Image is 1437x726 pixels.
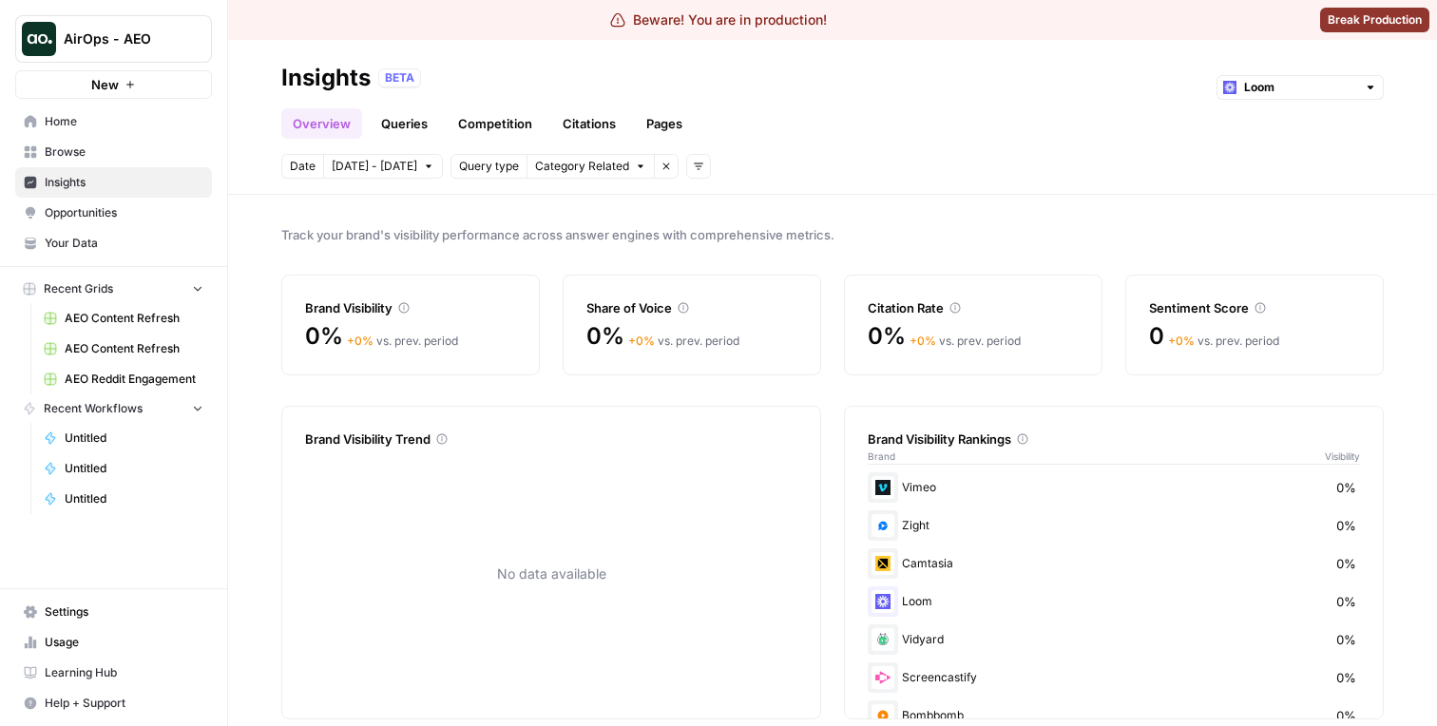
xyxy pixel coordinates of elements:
img: wev6amecshr6l48lvue5fy0bkco1 [872,590,894,613]
span: Untitled [65,490,203,507]
a: Settings [15,597,212,627]
img: go08ac28qgusg2jxir9bglliduhg [872,476,894,499]
button: New [15,70,212,99]
span: 0% [305,321,343,352]
span: 0% [1336,554,1356,573]
button: Break Production [1320,8,1429,32]
span: AEO Content Refresh [65,310,203,327]
span: Browse [45,143,203,161]
span: Insights [45,174,203,191]
span: Help + Support [45,695,203,712]
div: Share of Voice [586,298,797,317]
div: BETA [378,68,421,87]
img: xr5vqpn8cj0cpf26auocac11a6ve [872,514,894,537]
span: Usage [45,634,203,651]
span: Break Production [1328,11,1422,29]
span: Your Data [45,235,203,252]
img: r4awg72va0746dfjm5bwng6l2g04 [872,552,894,575]
button: Category Related [527,154,654,179]
span: Untitled [65,430,203,447]
span: + 0 % [347,334,374,348]
a: Pages [635,108,694,139]
a: AEO Reddit Engagement [35,364,212,394]
a: Usage [15,627,212,658]
img: ql8ak4z0jru1df88b1ixy6asng14 [872,628,894,651]
div: Camtasia [868,548,1360,579]
a: Opportunities [15,198,212,228]
a: Overview [281,108,362,139]
span: 0% [1336,592,1356,611]
span: 0% [1336,668,1356,687]
img: 4drja6wig3lcu0zy7rybnx8bcrxh [872,666,894,689]
input: Loom [1244,78,1356,97]
div: vs. prev. period [628,333,739,350]
button: Help + Support [15,688,212,718]
span: 0% [868,321,906,352]
span: 0 [1149,321,1164,352]
span: Recent Workflows [44,400,143,417]
span: Visibility [1325,449,1360,464]
a: Untitled [35,423,212,453]
a: Untitled [35,453,212,484]
span: AEO Content Refresh [65,340,203,357]
div: Vidyard [868,624,1360,655]
span: Opportunities [45,204,203,221]
span: Date [290,158,316,175]
div: vs. prev. period [910,333,1021,350]
a: AEO Content Refresh [35,334,212,364]
div: Zight [868,510,1360,541]
span: 0% [1336,516,1356,535]
span: + 0 % [910,334,936,348]
div: Brand Visibility [305,298,516,317]
div: Screencastify [868,662,1360,693]
a: Browse [15,137,212,167]
a: Queries [370,108,439,139]
a: Insights [15,167,212,198]
span: + 0 % [628,334,655,348]
a: Your Data [15,228,212,258]
a: Citations [551,108,627,139]
span: 0% [1336,630,1356,649]
div: Sentiment Score [1149,298,1360,317]
button: Workspace: AirOps - AEO [15,15,212,63]
div: Insights [281,63,371,93]
span: Category Related [535,158,629,175]
div: vs. prev. period [347,333,458,350]
a: AEO Content Refresh [35,303,212,334]
span: Brand [868,449,895,464]
div: Citation Rate [868,298,1079,317]
span: AirOps - AEO [64,29,179,48]
button: Recent Workflows [15,394,212,423]
div: Brand Visibility Trend [305,430,797,449]
span: Track your brand's visibility performance across answer engines with comprehensive metrics. [281,225,1384,244]
span: Untitled [65,460,203,477]
div: vs. prev. period [1168,333,1279,350]
div: Brand Visibility Rankings [868,430,1360,449]
span: Settings [45,603,203,621]
img: AirOps - AEO Logo [22,22,56,56]
span: Learning Hub [45,664,203,681]
a: Competition [447,108,544,139]
div: Loom [868,586,1360,617]
span: 0% [586,321,624,352]
span: 0% [1336,706,1356,725]
span: New [91,75,119,94]
a: Home [15,106,212,137]
a: Untitled [35,484,212,514]
button: Recent Grids [15,275,212,303]
span: Home [45,113,203,130]
span: Recent Grids [44,280,113,297]
div: Vimeo [868,472,1360,503]
button: [DATE] - [DATE] [323,154,443,179]
div: No data available [305,452,797,696]
span: Query type [459,158,519,175]
div: Beware! You are in production! [610,10,827,29]
span: [DATE] - [DATE] [332,158,417,175]
a: Learning Hub [15,658,212,688]
span: + 0 % [1168,334,1195,348]
span: AEO Reddit Engagement [65,371,203,388]
span: 0% [1336,478,1356,497]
